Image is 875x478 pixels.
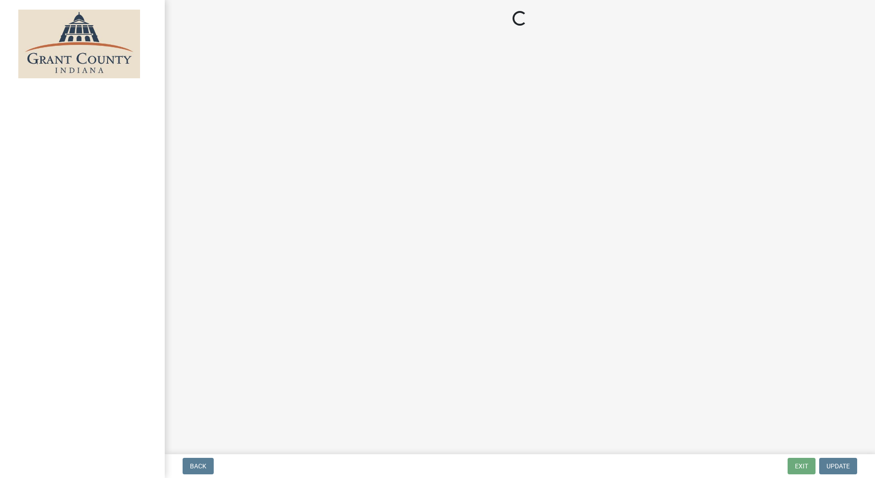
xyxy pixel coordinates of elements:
button: Update [819,458,857,474]
span: Update [826,462,850,470]
button: Back [183,458,214,474]
img: Grant County, Indiana [18,10,140,78]
span: Back [190,462,206,470]
button: Exit [788,458,816,474]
